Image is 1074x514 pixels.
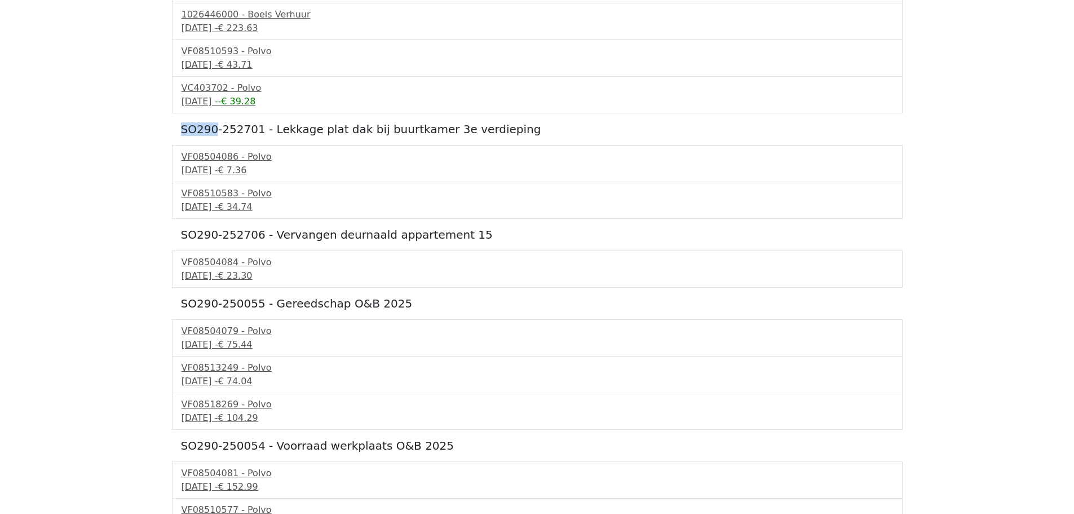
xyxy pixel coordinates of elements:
div: [DATE] - [182,200,893,214]
div: [DATE] - [182,269,893,283]
span: € 34.74 [218,201,252,212]
a: VF08518269 - Polvo[DATE] -€ 104.29 [182,398,893,425]
a: VF08513249 - Polvo[DATE] -€ 74.04 [182,361,893,388]
span: € 223.63 [218,23,258,33]
div: [DATE] - [182,338,893,352]
div: [DATE] - [182,411,893,425]
div: [DATE] - [182,95,893,108]
div: VF08518269 - Polvo [182,398,893,411]
a: 1026446000 - Boels Verhuur[DATE] -€ 223.63 [182,8,893,35]
span: € 75.44 [218,339,252,350]
h5: SO290-250054 - Voorraad werkplaats O&B 2025 [181,439,894,453]
div: [DATE] - [182,21,893,35]
a: VC403702 - Polvo[DATE] --€ 39.28 [182,81,893,108]
div: [DATE] - [182,375,893,388]
div: VF08510593 - Polvo [182,45,893,58]
div: [DATE] - [182,58,893,72]
a: VF08510583 - Polvo[DATE] -€ 34.74 [182,187,893,214]
div: VF08504086 - Polvo [182,150,893,164]
h5: SO290-252706 - Vervangen deurnaald appartement 15 [181,228,894,241]
h5: SO290-252701 - Lekkage plat dak bij buurtkamer 3e verdieping [181,122,894,136]
a: VF08504086 - Polvo[DATE] -€ 7.36 [182,150,893,177]
div: VF08504084 - Polvo [182,256,893,269]
span: € 23.30 [218,270,252,281]
span: -€ 39.28 [218,96,255,107]
div: 1026446000 - Boels Verhuur [182,8,893,21]
div: VF08504079 - Polvo [182,324,893,338]
div: VF08510583 - Polvo [182,187,893,200]
span: € 152.99 [218,481,258,492]
span: € 74.04 [218,376,252,386]
div: [DATE] - [182,480,893,494]
a: VF08504079 - Polvo[DATE] -€ 75.44 [182,324,893,352]
a: VF08510593 - Polvo[DATE] -€ 43.71 [182,45,893,72]
div: VC403702 - Polvo [182,81,893,95]
span: € 43.71 [218,59,252,70]
div: [DATE] - [182,164,893,177]
a: VF08504081 - Polvo[DATE] -€ 152.99 [182,467,893,494]
div: VF08504081 - Polvo [182,467,893,480]
span: € 104.29 [218,412,258,423]
span: € 7.36 [218,165,246,175]
a: VF08504084 - Polvo[DATE] -€ 23.30 [182,256,893,283]
div: VF08513249 - Polvo [182,361,893,375]
h5: SO290-250055 - Gereedschap O&B 2025 [181,297,894,310]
